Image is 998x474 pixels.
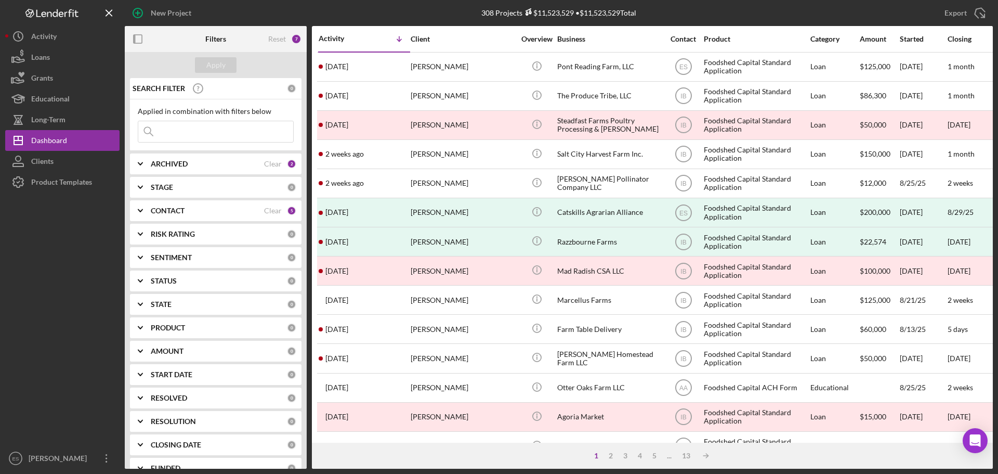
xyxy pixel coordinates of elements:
[31,151,54,174] div: Clients
[680,180,686,187] text: IB
[679,63,687,71] text: ES
[810,170,859,197] div: Loan
[287,323,296,332] div: 0
[860,228,899,255] div: $22,574
[900,53,947,81] div: [DATE]
[411,140,515,168] div: [PERSON_NAME]
[5,172,120,193] button: Product Templates
[860,441,886,450] span: $15,000
[948,91,975,100] time: 1 month
[860,296,890,304] span: $125,000
[5,109,120,130] button: Long-Term
[411,374,515,402] div: [PERSON_NAME]
[31,172,92,195] div: Product Templates
[411,403,515,431] div: [PERSON_NAME]
[411,286,515,314] div: [PERSON_NAME]
[948,412,970,421] time: [DATE]
[680,122,686,129] text: IB
[900,35,947,43] div: Started
[5,47,120,68] button: Loans
[31,68,53,91] div: Grants
[287,229,296,239] div: 0
[287,159,296,169] div: 2
[325,413,348,421] time: 2025-08-06 14:30
[860,199,899,226] div: $200,000
[26,448,94,471] div: [PERSON_NAME]
[860,403,899,431] div: $15,000
[5,151,120,172] button: Clients
[948,383,973,392] time: 2 weeks
[411,170,515,197] div: [PERSON_NAME]
[704,344,808,372] div: Foodshed Capital Standard Application
[205,35,226,43] b: Filters
[31,109,65,133] div: Long-Term
[125,3,202,23] button: New Project
[810,374,859,402] div: Educational
[704,286,808,314] div: Foodshed Capital Standard Application
[810,403,859,431] div: Loan
[900,82,947,110] div: [DATE]
[680,326,686,333] text: IB
[411,35,515,43] div: Client
[810,257,859,285] div: Loan
[557,170,661,197] div: [PERSON_NAME] Pollinator Company LLC
[31,88,70,112] div: Educational
[411,344,515,372] div: [PERSON_NAME]
[810,82,859,110] div: Loan
[900,170,947,197] div: 8/25/25
[31,47,50,70] div: Loans
[860,354,886,363] span: $50,000
[948,354,970,363] time: [DATE]
[411,53,515,81] div: [PERSON_NAME]
[618,452,633,460] div: 3
[287,206,296,215] div: 5
[810,344,859,372] div: Loan
[963,428,988,453] div: Open Intercom Messenger
[151,324,185,332] b: PRODUCT
[810,140,859,168] div: Loan
[704,228,808,255] div: Foodshed Capital Standard Application
[517,35,556,43] div: Overview
[325,267,348,275] time: 2025-08-26 12:59
[557,82,661,110] div: The Produce Tribe, LLC
[944,3,967,23] div: Export
[325,208,348,216] time: 2025-08-28 19:43
[900,286,947,314] div: 8/21/25
[664,35,703,43] div: Contact
[151,277,177,285] b: STATUS
[411,432,515,460] div: [PERSON_NAME]
[557,403,661,431] div: Agoria Market
[557,53,661,81] div: Pont Reading Farm, LLC
[680,93,686,100] text: IB
[151,370,192,379] b: START DATE
[704,315,808,343] div: Foodshed Capital Standard Application
[810,35,859,43] div: Category
[680,355,686,363] text: IB
[948,296,973,304] time: 2 weeks
[151,230,195,238] b: RISK RATING
[411,228,515,255] div: [PERSON_NAME]
[900,199,947,226] div: [DATE]
[680,414,686,421] text: IB
[679,385,687,392] text: AA
[948,178,973,187] time: 2 weeks
[151,207,185,215] b: CONTACT
[325,325,348,334] time: 2025-08-19 01:07
[860,111,899,139] div: $50,000
[948,208,974,216] div: 8/29/25
[704,140,808,168] div: Foodshed Capital Standard Application
[677,452,695,460] div: 13
[900,432,947,460] div: [DATE]
[633,452,647,460] div: 4
[900,111,947,139] div: [DATE]
[557,111,661,139] div: Steadfast Farms Poultry Processing & [PERSON_NAME]
[151,160,188,168] b: ARCHIVED
[133,84,185,93] b: SEARCH FILTER
[287,84,296,93] div: 0
[5,88,120,109] button: Educational
[948,149,975,158] time: 1 month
